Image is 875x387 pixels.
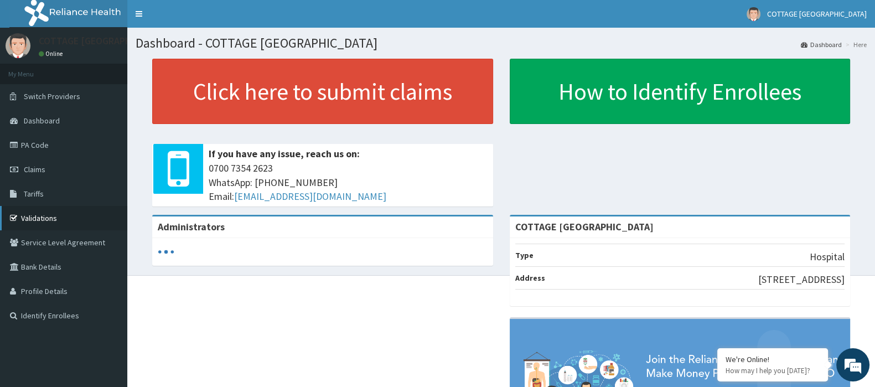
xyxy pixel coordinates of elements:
[726,354,820,364] div: We're Online!
[6,264,211,303] textarea: Type your message and hit 'Enter'
[64,120,153,232] span: We're online!
[801,40,842,49] a: Dashboard
[510,59,851,124] a: How to Identify Enrollees
[6,33,30,58] img: User Image
[39,36,172,46] p: COTTAGE [GEOGRAPHIC_DATA]
[20,55,45,83] img: d_794563401_company_1708531726252_794563401
[58,62,186,76] div: Chat with us now
[209,161,488,204] span: 0700 7354 2623 WhatsApp: [PHONE_NUMBER] Email:
[24,116,60,126] span: Dashboard
[24,189,44,199] span: Tariffs
[24,164,45,174] span: Claims
[758,272,845,287] p: [STREET_ADDRESS]
[515,273,545,283] b: Address
[767,9,867,19] span: COTTAGE [GEOGRAPHIC_DATA]
[810,250,845,264] p: Hospital
[158,220,225,233] b: Administrators
[24,91,80,101] span: Switch Providers
[182,6,208,32] div: Minimize live chat window
[209,147,360,160] b: If you have any issue, reach us on:
[158,244,174,260] svg: audio-loading
[39,50,65,58] a: Online
[747,7,760,21] img: User Image
[515,250,534,260] b: Type
[726,366,820,375] p: How may I help you today?
[152,59,493,124] a: Click here to submit claims
[234,190,386,203] a: [EMAIL_ADDRESS][DOMAIN_NAME]
[843,40,867,49] li: Here
[136,36,867,50] h1: Dashboard - COTTAGE [GEOGRAPHIC_DATA]
[515,220,654,233] strong: COTTAGE [GEOGRAPHIC_DATA]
